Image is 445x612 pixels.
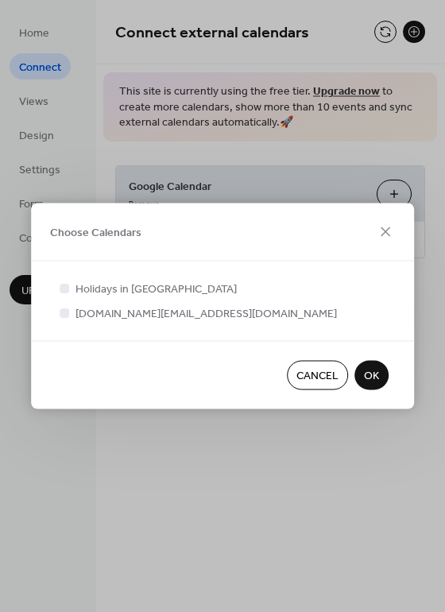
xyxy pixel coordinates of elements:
button: OK [354,361,389,390]
span: [DOMAIN_NAME][EMAIL_ADDRESS][DOMAIN_NAME] [75,306,337,323]
span: Cancel [296,368,339,385]
span: Choose Calendars [50,225,141,242]
span: OK [364,368,379,385]
button: Cancel [287,361,348,390]
span: Holidays in [GEOGRAPHIC_DATA] [75,281,237,298]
